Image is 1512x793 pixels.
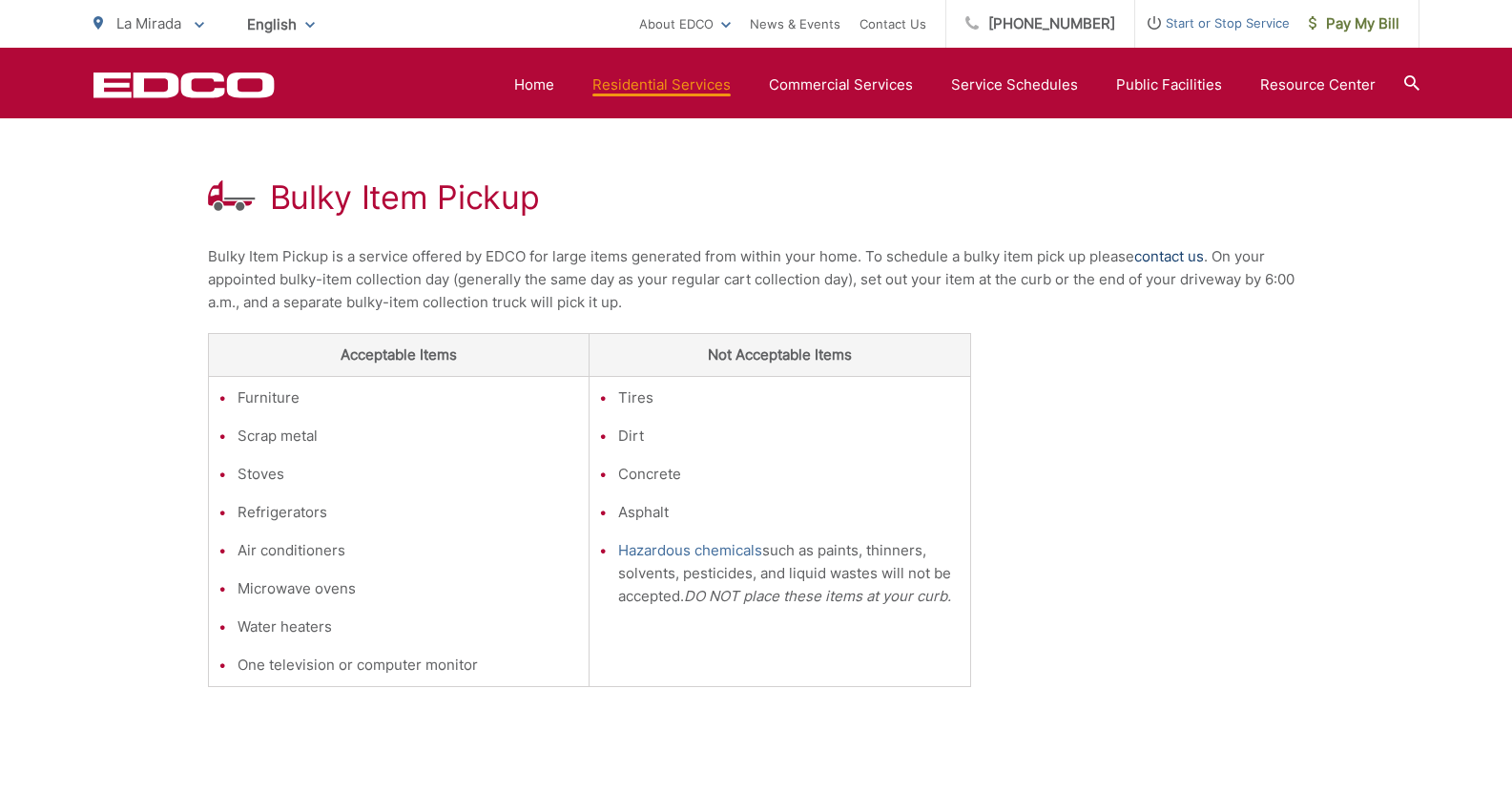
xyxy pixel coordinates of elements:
[238,616,580,638] li: Water heaters
[238,539,580,562] li: Air conditioners
[860,12,926,35] a: Contact Us
[270,178,540,217] h1: Bulky Item Pickup
[618,386,961,409] li: Tires
[639,12,731,35] a: About EDCO
[116,14,181,32] span: La Mirada
[684,587,951,605] em: DO NOT place these items at your curb.
[93,72,275,98] a: EDCD logo. Return to the homepage.
[238,577,580,600] li: Microwave ovens
[341,345,457,364] strong: Acceptable Items
[1260,73,1376,96] a: Resource Center
[618,463,961,486] li: Concrete
[769,73,913,96] a: Commercial Services
[750,12,840,35] a: News & Events
[708,345,852,364] strong: Not Acceptable Items
[208,245,1305,314] p: Bulky Item Pickup is a service offered by EDCO for large items generated from within your home. T...
[1309,12,1399,35] span: Pay My Bill
[951,73,1078,96] a: Service Schedules
[618,501,961,524] li: Asphalt
[238,501,580,524] li: Refrigerators
[514,73,554,96] a: Home
[233,8,329,41] span: English
[238,386,580,409] li: Furniture
[1116,73,1222,96] a: Public Facilities
[238,463,580,486] li: Stoves
[618,539,762,562] a: Hazardous chemicals
[238,425,580,448] li: Scrap metal
[592,73,731,96] a: Residential Services
[238,654,580,677] li: One television or computer monitor
[1134,245,1204,268] a: contact us
[618,539,961,608] li: such as paints, thinners, solvents, pesticides, and liquid wastes will not be accepted.
[618,425,961,448] li: Dirt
